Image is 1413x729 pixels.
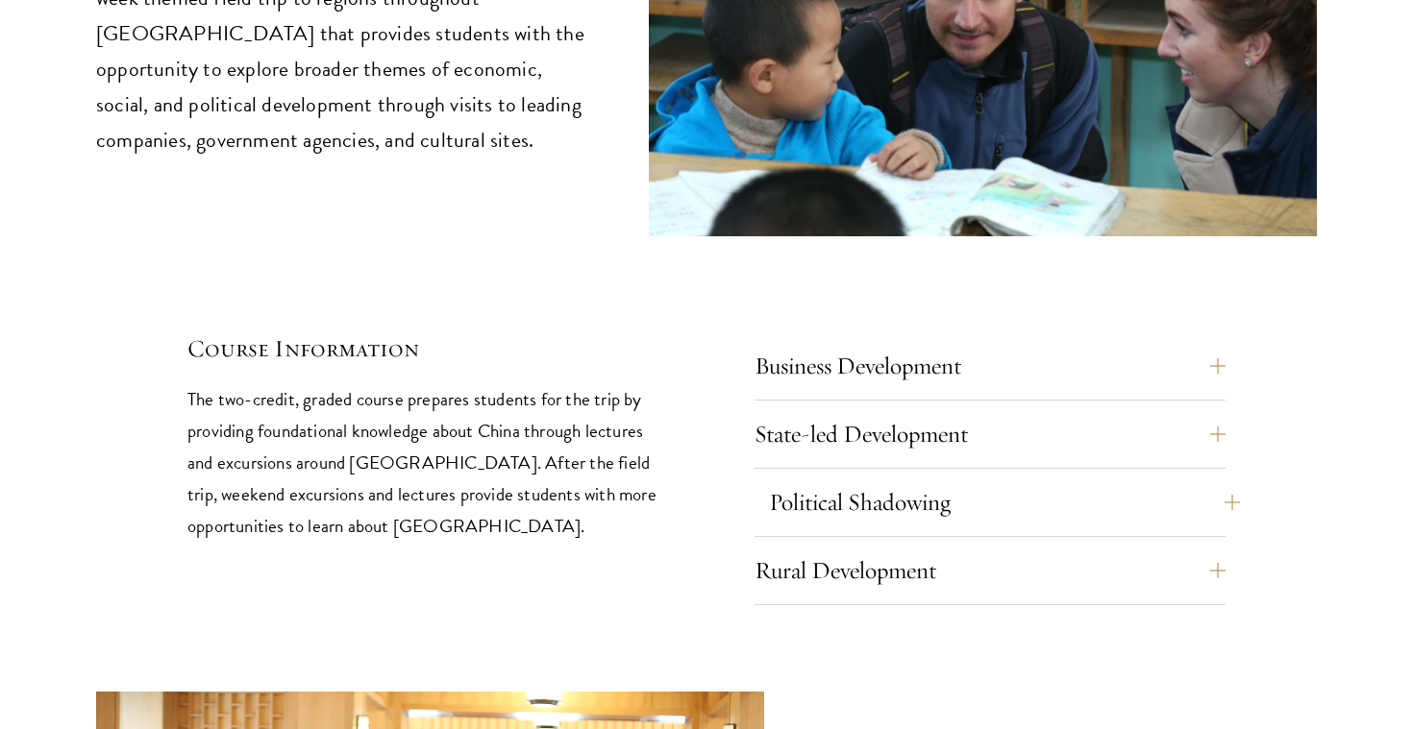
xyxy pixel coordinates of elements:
h5: Course Information [187,332,658,365]
p: The two-credit, graded course prepares students for the trip by providing foundational knowledge ... [187,383,658,542]
button: Rural Development [755,547,1226,594]
button: Business Development [755,343,1226,389]
button: State-led Development [755,411,1226,457]
button: Political Shadowing [769,479,1240,525]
